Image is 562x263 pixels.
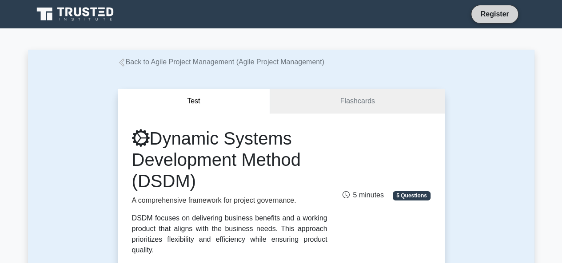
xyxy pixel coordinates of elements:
[118,89,271,114] button: Test
[132,128,327,192] h1: Dynamic Systems Development Method (DSDM)
[393,191,430,200] span: 5 Questions
[132,213,327,255] div: DSDM focuses on delivering business benefits and a working product that aligns with the business ...
[475,8,514,20] a: Register
[132,195,327,206] p: A comprehensive framework for project governance.
[118,58,324,66] a: Back to Agile Project Management (Agile Project Management)
[342,191,383,199] span: 5 minutes
[270,89,444,114] a: Flashcards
